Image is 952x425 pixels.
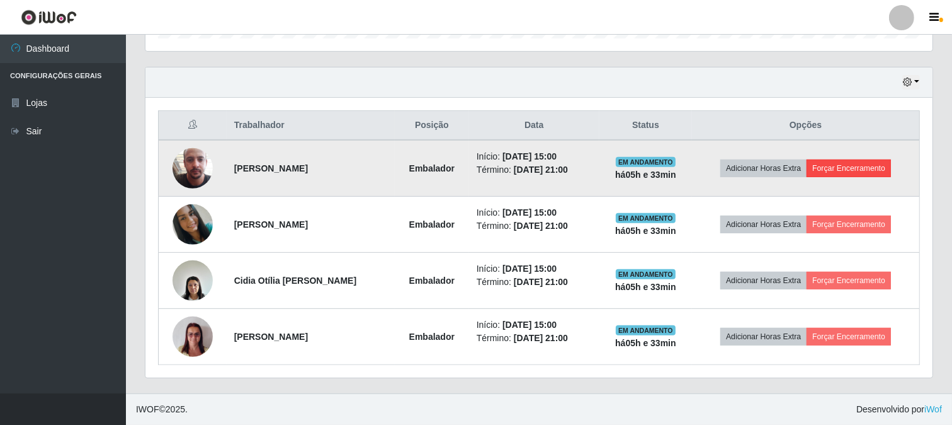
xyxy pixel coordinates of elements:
strong: [PERSON_NAME] [234,219,308,230]
li: Término: [477,332,592,345]
th: Posição [395,111,469,141]
strong: [PERSON_NAME] [234,332,308,342]
th: Data [469,111,599,141]
img: 1693608079370.jpeg [173,204,213,245]
span: © 2025 . [136,403,188,416]
li: Início: [477,150,592,163]
th: Trabalhador [227,111,395,141]
button: Adicionar Horas Extra [720,272,807,289]
span: IWOF [136,404,159,414]
button: Forçar Encerramento [807,216,891,233]
th: Opções [692,111,919,141]
th: Status [599,111,692,141]
a: iWof [924,404,942,414]
span: EM ANDAMENTO [616,157,676,167]
span: Desenvolvido por [856,403,942,416]
li: Término: [477,219,592,233]
li: Início: [477,318,592,332]
strong: [PERSON_NAME] [234,163,308,173]
time: [DATE] 21:00 [514,277,568,287]
img: CoreUI Logo [21,9,77,25]
img: 1704290796442.jpeg [173,310,213,364]
strong: há 05 h e 33 min [615,338,676,348]
button: Adicionar Horas Extra [720,160,807,177]
time: [DATE] 15:00 [502,207,557,218]
strong: Embalador [409,163,455,173]
strong: Embalador [409,332,455,342]
button: Adicionar Horas Extra [720,328,807,346]
time: [DATE] 15:00 [502,151,557,161]
span: EM ANDAMENTO [616,325,676,335]
img: 1745843945427.jpeg [173,132,213,204]
li: Início: [477,262,592,276]
strong: Embalador [409,219,455,230]
time: [DATE] 21:00 [514,165,568,175]
button: Forçar Encerramento [807,272,891,289]
strong: Cidia Otília [PERSON_NAME] [234,276,356,286]
button: Forçar Encerramento [807,328,891,346]
strong: há 05 h e 33 min [615,282,676,292]
span: EM ANDAMENTO [616,213,676,223]
time: [DATE] 15:00 [502,320,557,330]
time: [DATE] 21:00 [514,333,568,343]
img: 1690487685999.jpeg [173,253,213,307]
strong: Embalador [409,276,455,286]
time: [DATE] 21:00 [514,221,568,231]
li: Início: [477,206,592,219]
button: Forçar Encerramento [807,160,891,177]
li: Término: [477,163,592,177]
time: [DATE] 15:00 [502,264,557,274]
button: Adicionar Horas Extra [720,216,807,233]
li: Término: [477,276,592,289]
strong: há 05 h e 33 min [615,226,676,236]
span: EM ANDAMENTO [616,269,676,279]
strong: há 05 h e 33 min [615,170,676,180]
